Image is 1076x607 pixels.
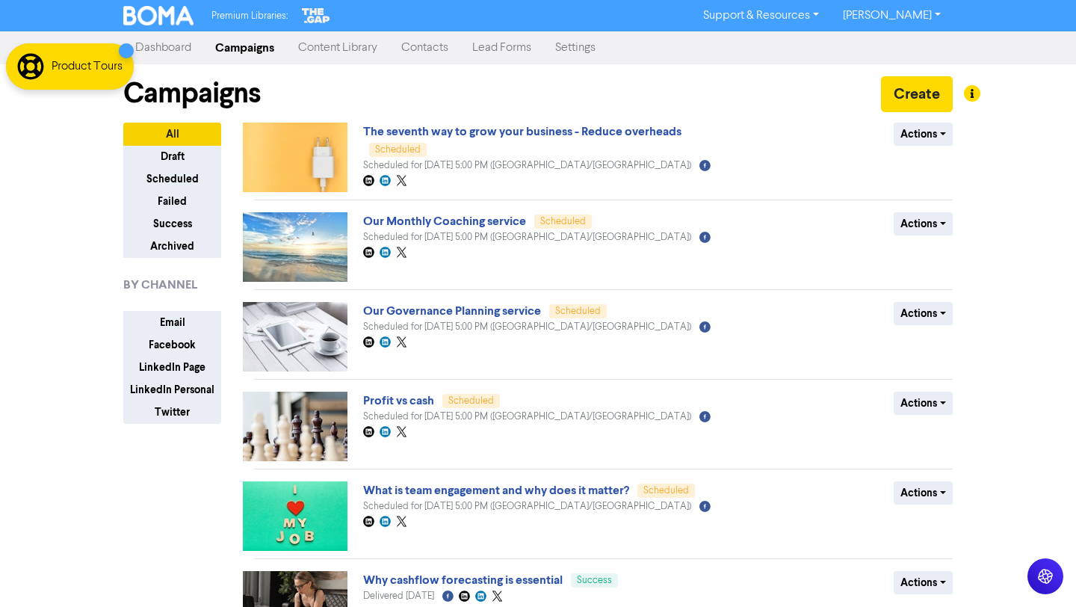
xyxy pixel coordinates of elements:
img: The Gap [300,6,333,25]
a: The seventh way to grow your business - Reduce overheads [363,124,681,139]
span: Scheduled for [DATE] 5:00 PM ([GEOGRAPHIC_DATA]/[GEOGRAPHIC_DATA]) [363,502,691,511]
button: Draft [123,145,221,168]
button: LinkedIn Personal [123,378,221,401]
a: Content Library [286,33,389,63]
span: Scheduled [448,396,494,406]
button: Actions [894,571,953,594]
iframe: Chat Widget [1001,535,1076,607]
span: Scheduled [540,217,586,227]
span: BY CHANNEL [123,276,197,294]
button: All [123,123,221,146]
button: Actions [894,481,953,505]
a: Campaigns [203,33,286,63]
button: Actions [894,302,953,325]
button: Facebook [123,333,221,357]
a: Support & Resources [691,4,831,28]
button: Success [123,212,221,235]
button: Actions [894,392,953,415]
span: Scheduled [555,306,601,316]
button: Twitter [123,401,221,424]
a: Contacts [389,33,460,63]
img: BOMA Logo [123,6,194,25]
a: Settings [543,33,607,63]
button: Failed [123,190,221,213]
span: Scheduled for [DATE] 5:00 PM ([GEOGRAPHIC_DATA]/[GEOGRAPHIC_DATA]) [363,232,691,242]
span: Success [577,576,612,585]
img: image_1756429206272.jpeg [243,481,347,551]
span: Scheduled [643,486,689,496]
button: Email [123,311,221,334]
span: Scheduled for [DATE] 5:00 PM ([GEOGRAPHIC_DATA]/[GEOGRAPHIC_DATA]) [363,412,691,422]
button: Actions [894,212,953,235]
img: image_1756429305278.jpg [243,392,347,461]
a: [PERSON_NAME] [831,4,953,28]
img: image_1756432023226.jpg [243,123,347,192]
a: Why cashflow forecasting is essential [363,573,563,588]
span: Premium Libraries: [211,11,288,21]
a: What is team engagement and why does it matter? [363,483,629,498]
a: Our Monthly Coaching service [363,214,526,229]
button: Actions [894,123,953,146]
img: image_1756429596129.jpg [243,212,347,282]
span: Scheduled for [DATE] 5:00 PM ([GEOGRAPHIC_DATA]/[GEOGRAPHIC_DATA]) [363,322,691,332]
a: Profit vs cash [363,393,434,408]
a: Dashboard [123,33,203,63]
button: Create [881,76,953,112]
span: Scheduled for [DATE] 5:00 PM ([GEOGRAPHIC_DATA]/[GEOGRAPHIC_DATA]) [363,161,691,170]
a: Our Governance Planning service [363,303,541,318]
span: Delivered [DATE] [363,591,434,601]
span: Scheduled [375,145,421,155]
a: Lead Forms [460,33,543,63]
button: LinkedIn Page [123,356,221,379]
h1: Campaigns [123,76,261,111]
button: Archived [123,235,221,258]
button: Scheduled [123,167,221,191]
img: image_1756429436464.jpg [243,302,347,372]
